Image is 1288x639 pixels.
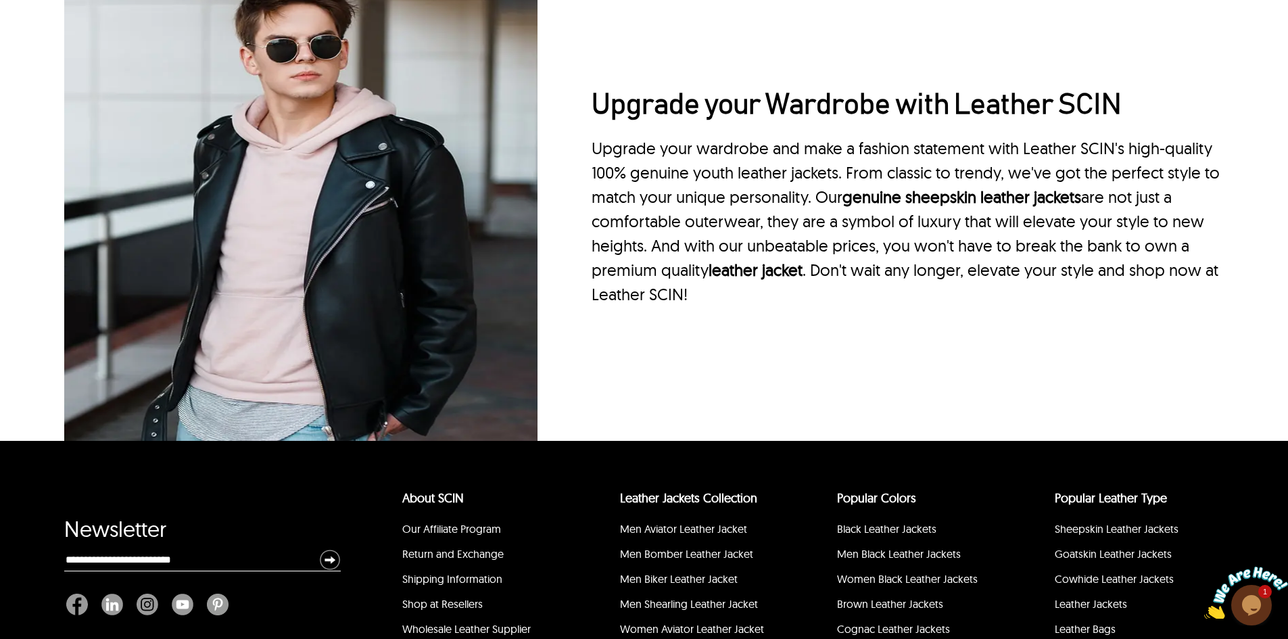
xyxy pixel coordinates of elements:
[835,594,999,619] li: Brown Leather Jackets
[837,622,950,636] a: Cognac Leather Jackets
[618,569,782,594] li: Men Biker Leather Jacket
[1055,622,1116,636] a: Leather Bags
[592,89,1224,122] h2: Upgrade your Wardrobe with Leather SCIN
[400,544,565,569] li: Return and Exchange
[835,569,999,594] li: Women Black Leather Jackets
[1055,522,1178,536] a: Sheepskin Leather Jackets
[1055,572,1174,586] a: Cowhide Leather Jackets
[402,597,483,611] a: Shop at Resellers
[207,594,229,615] img: Pinterest
[1053,519,1217,544] li: Sheepskin Leather Jackets
[1053,544,1217,569] li: Goatskin Leather Jackets
[835,519,999,544] li: Black Leather Jackets
[620,622,764,636] a: Women Aviator Leather Jacket
[66,594,95,615] a: Facebook
[66,594,88,615] img: Facebook
[172,594,193,615] img: Youtube
[1055,597,1127,611] a: Leather Jackets
[402,547,504,561] a: Return and Exchange
[837,547,961,561] a: Men Black Leather Jackets
[402,522,501,536] a: Our Affiliate Program
[837,522,936,536] a: Black Leather Jackets
[400,519,565,544] li: Our Affiliate Program
[620,490,757,506] a: Leather Jackets Collection
[200,594,229,615] a: Pinterest
[400,569,565,594] li: Shipping Information
[842,187,1081,207] a: genuine sheepskin leather jackets
[1053,569,1217,594] li: Cowhide Leather Jackets
[835,544,999,569] li: Men Black Leather Jackets
[137,594,158,615] img: Instagram
[618,544,782,569] li: Men Bomber Leather Jacket
[618,519,782,544] li: Men Aviator Leather Jacket
[620,597,758,611] a: Men Shearling Leather Jacket
[402,572,502,586] a: Shipping Information
[319,549,341,571] img: Newsletter Submit
[837,490,916,506] a: popular leather jacket colors
[1204,554,1288,619] iframe: chat widget
[64,522,341,549] div: Newsletter
[620,572,738,586] a: Men Biker Leather Jacket
[400,594,565,619] li: Shop at Resellers
[837,572,978,586] a: Women Black Leather Jackets
[101,594,123,615] img: Linkedin
[130,594,165,615] a: Instagram
[1053,594,1217,619] li: Leather Jackets
[1055,547,1172,561] a: Goatskin Leather Jackets
[1055,490,1167,506] a: Popular Leather Type
[837,597,943,611] a: Brown Leather Jackets
[620,547,753,561] a: Men Bomber Leather Jacket
[618,594,782,619] li: Men Shearling Leather Jacket
[709,260,803,280] a: leather jacket
[165,594,200,615] a: Youtube
[95,594,130,615] a: Linkedin
[402,490,464,506] a: About SCIN
[592,136,1224,306] p: Upgrade your wardrobe and make a fashion statement with Leather SCIN's high-quality 100% genuine ...
[402,622,531,636] a: Wholesale Leather Supplier
[620,522,747,536] a: Men Aviator Leather Jacket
